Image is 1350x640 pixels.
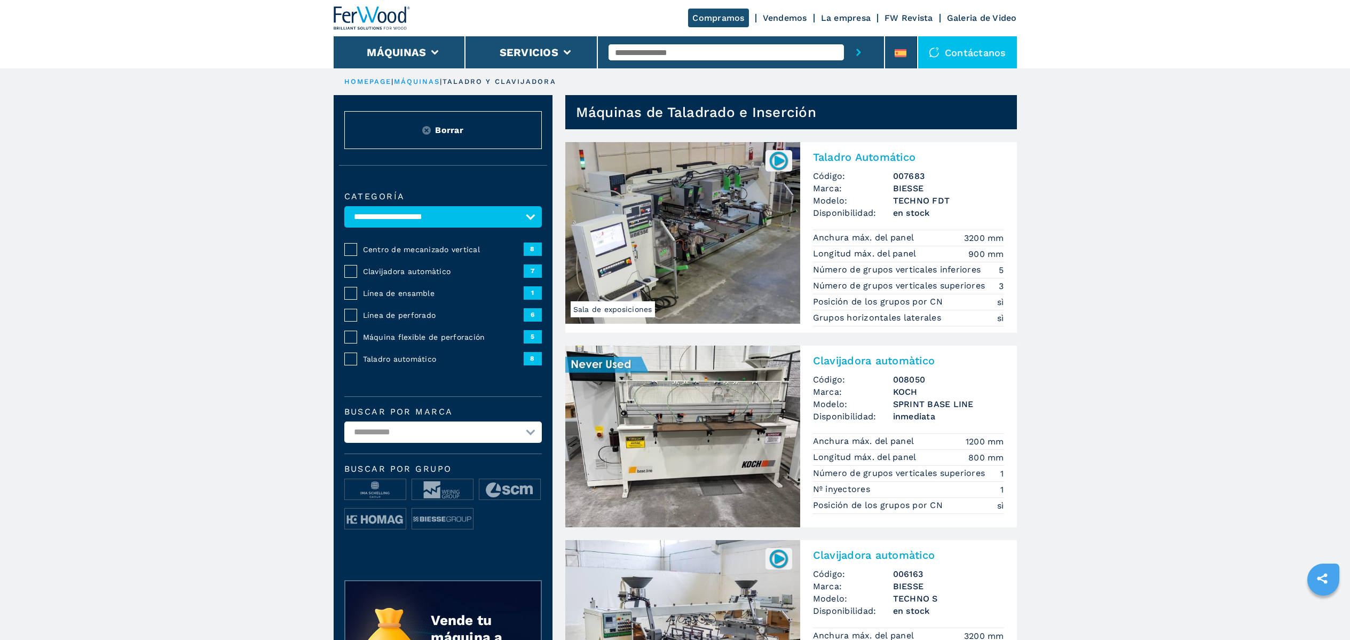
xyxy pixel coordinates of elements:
[813,483,873,495] p: Nº inyectores
[813,549,1004,561] h2: Clavijadora automàtico
[997,296,1004,308] em: sì
[813,568,893,580] span: Código:
[813,398,893,410] span: Modelo:
[813,232,917,244] p: Anchura máx. del panel
[1305,592,1342,632] iframe: Chat
[565,346,1017,527] a: Clavijadora automàtico KOCH SPRINT BASE LINEClavijadora automàticoCódigo:008050Marca:KOCHModelo:S...
[1000,483,1004,496] em: 1
[813,435,917,447] p: Anchura máx. del panel
[344,408,542,416] label: Buscar por marca
[479,479,540,501] img: image
[813,280,988,292] p: Número de grupos verticales superiores
[893,592,1004,605] h3: TECHNO S
[345,509,406,530] img: image
[813,467,988,479] p: Número de grupos verticales superiores
[363,310,524,321] span: Línea de perforado
[334,6,410,30] img: Ferwood
[768,150,789,171] img: 007683
[813,264,984,276] p: Número de grupos verticales inferiores
[524,286,542,299] span: 1
[813,592,893,605] span: Modelo:
[344,111,542,149] button: ResetBorrar
[412,479,473,501] img: image
[524,243,542,255] span: 8
[844,36,873,68] button: submit-button
[813,410,893,423] span: Disponibilidad:
[893,398,1004,410] h3: SPRINT BASE LINE
[813,499,946,511] p: Posición de los grupos por CN
[363,332,524,342] span: Máquina flexible de perforación
[813,170,893,182] span: Código:
[443,77,556,87] p: taladro y clavijadora
[576,104,816,121] h1: Máquinas de Taladrado e Inserción
[813,296,946,308] p: Posición de los grupos por CN
[893,568,1004,580] h3: 006163
[524,330,542,343] span: 5
[929,47,940,58] img: Contáctanos
[893,182,1004,194] h3: BIESSE
[367,46,426,59] button: Máquinas
[964,232,1004,244] em: 3200 mm
[893,170,1004,182] h3: 007683
[966,435,1004,448] em: 1200 mm
[391,77,393,85] span: |
[813,373,893,386] span: Código:
[363,244,524,255] span: Centro de mecanizado vertical
[571,301,655,317] span: Sala de exposiciones
[821,13,871,23] a: La empresa
[999,264,1004,276] em: 5
[968,451,1004,464] em: 800 mm
[813,451,919,463] p: Longitud máx. del panel
[565,142,1017,333] a: Taladro Automático BIESSE TECHNO FDTSala de exposiciones007683Taladro AutomáticoCódigo:007683Marc...
[524,264,542,277] span: 7
[813,580,893,592] span: Marca:
[1000,467,1004,480] em: 1
[947,13,1017,23] a: Galeria de Video
[768,548,789,569] img: 006163
[813,248,919,260] p: Longitud máx. del panel
[565,346,800,527] img: Clavijadora automàtico KOCH SPRINT BASE LINE
[688,9,748,27] a: Compramos
[524,352,542,365] span: 8
[440,77,442,85] span: |
[345,479,406,501] img: image
[344,465,542,473] span: Buscar por grupo
[885,13,933,23] a: FW Revista
[500,46,558,59] button: Servicios
[918,36,1017,68] div: Contáctanos
[363,288,524,299] span: Línea de ensamble
[344,192,542,201] label: categoría
[893,373,1004,386] h3: 008050
[565,142,800,324] img: Taladro Automático BIESSE TECHNO FDT
[813,194,893,207] span: Modelo:
[763,13,807,23] a: Vendemos
[412,509,473,530] img: image
[394,77,440,85] a: máquinas
[893,386,1004,398] h3: KOCH
[1309,565,1336,592] a: sharethis
[968,248,1004,260] em: 900 mm
[813,207,893,219] span: Disponibilidad:
[344,77,392,85] a: HOMEPAGE
[893,207,1004,219] span: en stock
[893,194,1004,207] h3: TECHNO FDT
[813,151,1004,163] h2: Taladro Automático
[893,410,1004,423] span: inmediata
[813,386,893,398] span: Marca:
[997,499,1004,512] em: sì
[524,308,542,321] span: 6
[813,354,1004,367] h2: Clavijadora automàtico
[893,605,1004,617] span: en stock
[363,354,524,364] span: Taladro automático
[999,280,1004,292] em: 3
[813,605,893,617] span: Disponibilidad:
[813,182,893,194] span: Marca:
[363,266,524,277] span: Clavijadora automàtico
[893,580,1004,592] h3: BIESSE
[435,124,463,136] span: Borrar
[422,126,431,135] img: Reset
[813,312,944,324] p: Grupos horizontales laterales
[997,312,1004,324] em: sì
